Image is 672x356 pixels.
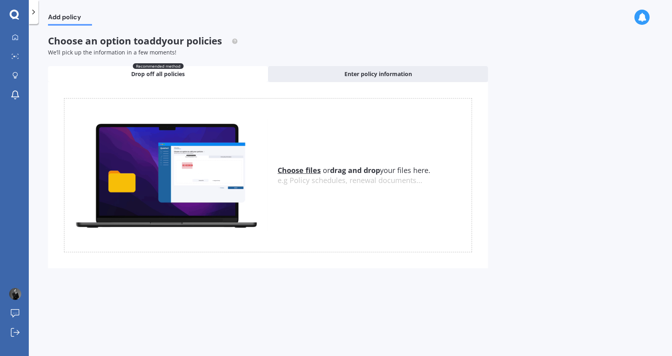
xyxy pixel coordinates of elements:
span: Choose an option [48,34,238,47]
u: Choose files [278,165,321,175]
span: Drop off all policies [131,70,185,78]
span: We’ll pick up the information in a few moments! [48,48,176,56]
b: drag and drop [330,165,380,175]
img: upload.de96410c8ce839c3fdd5.gif [64,119,268,231]
img: ACg8ocIHBwd6PAzPy9DwjUYwfOJpy0gZbP4rX5IwbQhMA9jQHe2vcMQA=s96-c [9,288,21,300]
span: or your files here. [278,165,430,175]
span: Enter policy information [344,70,412,78]
span: to add your policies [134,34,222,47]
div: e.g Policy schedules, renewal documents... [278,176,472,185]
span: Recommended method [133,63,184,69]
span: Add policy [48,13,92,24]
